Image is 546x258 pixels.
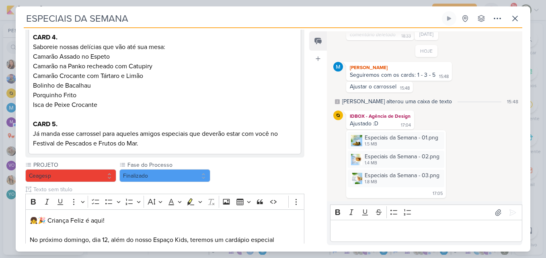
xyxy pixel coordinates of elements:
input: Texto sem título [32,185,304,194]
button: Ceagesp [25,169,116,182]
div: Especiais da Semana - 02.png [365,152,439,161]
p: Saboreie nossas delícias que vão até sua mesa: Camarão Assado no Espeto Camarão na Panko recheado... [33,42,297,110]
div: Especiais da Semana - 02.png [348,151,444,168]
div: 15:48 [507,98,518,105]
button: Finalizado [119,169,210,182]
div: MARIANA alterou uma caixa de texto [342,97,452,106]
p: No próximo domingo, dia 12, além do nosso Espaço Kids, teremos um cardápio especial preparado par... [30,225,300,254]
div: Ajustado :D [350,120,378,127]
img: IDBOX - Agência de Design [333,111,343,120]
label: PROJETO [33,161,116,169]
div: 1.8 MB [365,179,439,185]
div: Este log é visível à todos no kard [335,99,340,104]
div: Ligar relógio [446,15,452,22]
input: Kard Sem Título [24,11,440,26]
div: 1.4 MB [365,160,439,166]
label: Fase do Processo [127,161,210,169]
div: Editor toolbar [330,205,522,220]
div: IDBOX - Agência de Design [348,112,413,120]
div: Especiais da Semana - 01.png [365,133,438,142]
div: Editor toolbar [25,194,304,209]
div: 15:48 [400,85,410,92]
div: [PERSON_NAME] [348,63,450,72]
img: Tr8BfoORZVo4pzbeaNjwvC9utdunPHfhJX8Jvkof.png [351,154,362,165]
img: MARIANA MIRANDA [333,62,343,72]
p: 👧🎉 Criança Feliz é aqui! [30,216,300,225]
div: 17:04 [401,122,411,129]
span: comentário deletado [350,32,396,37]
div: 18:33 [401,33,411,39]
div: Seguiremos com os cards: 1 - 3 - 5 [350,72,435,78]
div: 15:48 [439,74,449,80]
strong: CARD 4. [33,33,57,41]
img: fdTs39tHeLXKlyp6O7p39Rp3lImelTmt9GviAyMG.png [351,173,362,184]
div: 17:05 [433,190,443,197]
div: 1.5 MB [365,141,438,147]
p: Já manda esse carrossel para aqueles amigos especiais que deverão estar com você no Festival de P... [33,129,297,148]
strong: CARD 5. [33,120,57,128]
div: Especiais da Semana - 01.png [348,132,444,149]
div: Especiais da Semana - 03.png [348,170,444,187]
div: Ajustar o carrossel [350,83,396,90]
div: Especiais da Semana - 03.png [365,171,439,180]
img: A4Br2MSTkxJFONaNGYCVsC4K9ZEYsDcxYoFipsSX.png [351,135,362,146]
div: Editor editing area: main [330,220,522,242]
